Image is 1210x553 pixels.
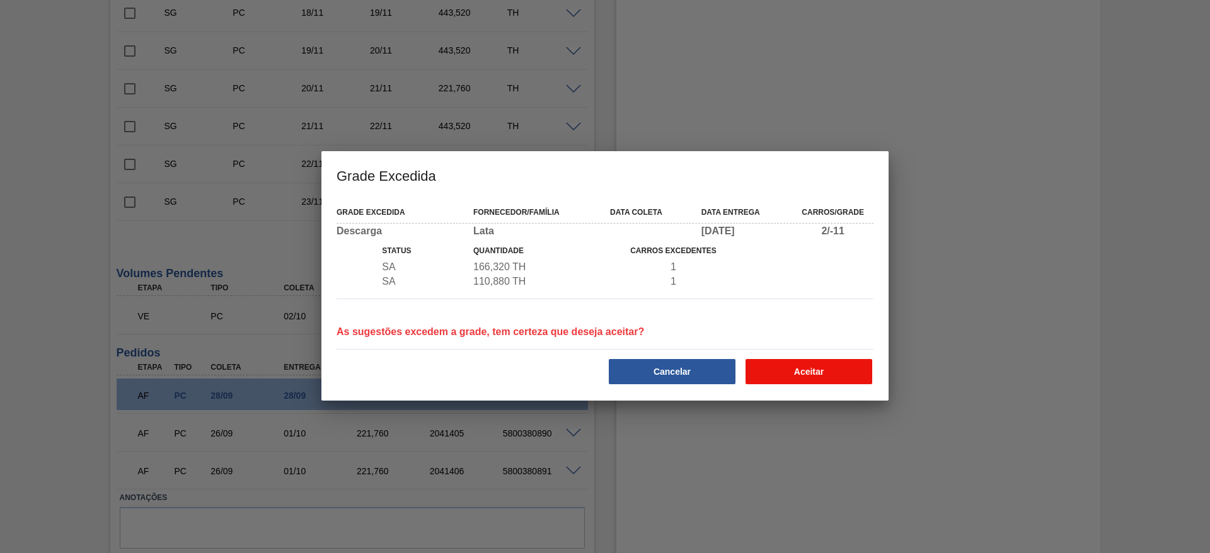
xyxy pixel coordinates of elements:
div: Carros Excedentes [610,243,737,258]
div: Status [382,276,463,287]
div: 2/-11 [792,225,873,237]
div: Grade Excedida [337,205,463,220]
div: Lata [473,225,600,237]
button: Aceitar [746,359,872,384]
div: As sugestões excedem a grade, tem certeza que deseja aceitar? [331,307,649,338]
div: Quantidade [473,261,600,273]
div: Carros/Grade [792,205,873,220]
button: Cancelar [609,359,735,384]
h3: Grade Excedida [321,151,889,199]
div: Total de Carros Na Sugestão [610,276,737,287]
div: Total de Carros Na Sugestão [610,261,737,273]
div: Descarga [337,225,463,237]
div: Data entrega [701,205,783,220]
div: Data coleta [610,205,691,220]
div: Status [382,243,463,258]
div: Quantidade [473,276,600,287]
div: [DATE] [701,225,783,237]
div: Status [382,261,463,273]
div: Fornecedor/Família [473,205,600,220]
div: Quantidade [473,243,600,258]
